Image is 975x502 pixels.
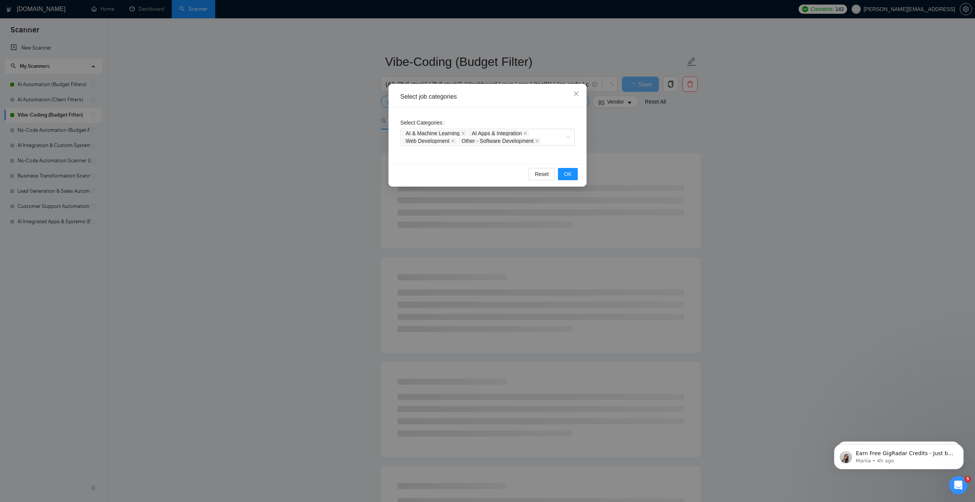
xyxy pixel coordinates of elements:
[400,117,448,129] label: Select Categories
[523,131,527,135] span: close
[406,131,460,136] span: AI & Machine Learning
[823,428,975,481] iframe: Intercom notifications message
[451,139,455,143] span: close
[402,138,457,144] span: Web Development
[468,130,529,136] span: AI Apps & Integration
[402,130,467,136] span: AI & Machine Learning
[965,476,971,482] span: 5
[573,91,579,97] span: close
[461,131,465,135] span: close
[566,84,587,104] button: Close
[458,138,541,144] span: Other - Software Development
[529,168,555,180] button: Reset
[564,170,572,178] span: OK
[949,476,967,494] iframe: Intercom live chat
[535,170,549,178] span: Reset
[535,139,539,143] span: close
[558,168,578,180] button: OK
[472,131,522,136] span: AI Apps & Integration
[400,93,575,101] div: Select job categories
[406,138,449,144] span: Web Development
[462,138,534,144] span: Other - Software Development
